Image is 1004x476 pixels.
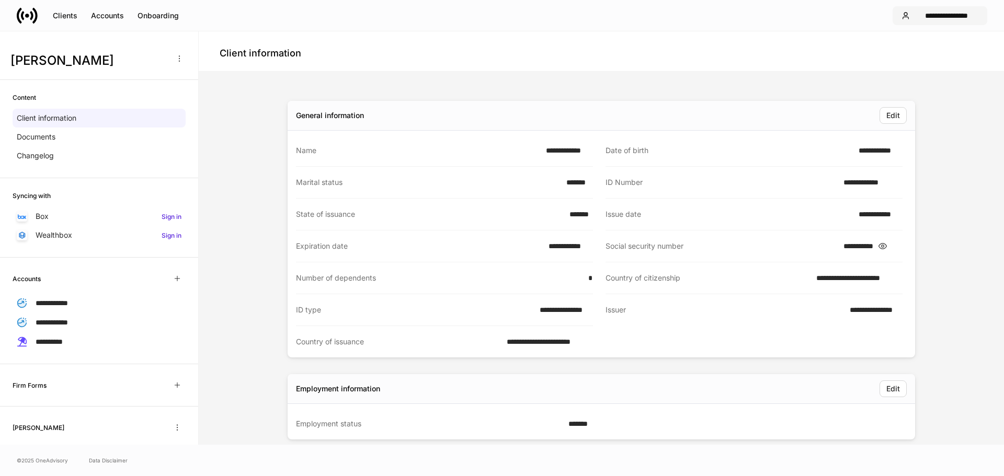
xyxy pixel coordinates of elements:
div: Onboarding [138,10,179,21]
div: Employment status [296,419,562,429]
div: Employment information [296,384,380,394]
p: Changelog [17,150,54,161]
button: Edit [880,107,907,124]
p: Documents [17,132,55,142]
p: Client information [17,113,76,123]
img: oYqM9ojoZLfzCHUefNbBcWHcyDPbQKagtYciMC8pFl3iZXy3dU33Uwy+706y+0q2uJ1ghNQf2OIHrSh50tUd9HaB5oMc62p0G... [18,214,26,219]
a: WealthboxSign in [13,226,186,245]
div: Accounts [91,10,124,21]
h6: [PERSON_NAME] [13,423,64,433]
h6: Syncing with [13,191,51,201]
a: Data Disclaimer [89,456,128,465]
span: © 2025 OneAdvisory [17,456,68,465]
h6: Accounts [13,274,41,284]
div: Name [296,145,540,156]
div: Marital status [296,177,560,188]
div: State of issuance [296,209,563,219]
h4: Client information [220,47,301,60]
a: Documents [13,127,186,146]
div: Date of birth [606,145,852,156]
div: Country of citizenship [606,273,810,283]
div: Clients [53,10,77,21]
div: Issuer [606,305,843,316]
h6: Content [13,92,36,102]
div: General information [296,110,364,121]
button: Onboarding [131,7,186,24]
div: ID Number [606,177,837,188]
h6: Sign in [162,230,181,240]
a: Changelog [13,146,186,165]
button: Edit [880,380,907,397]
a: BoxSign in [13,207,186,226]
div: Social security number [606,241,837,251]
p: Wealthbox [36,230,72,240]
div: Edit [886,384,900,394]
button: Accounts [84,7,131,24]
h3: [PERSON_NAME] [10,52,167,69]
div: ID type [296,305,533,315]
div: Country of issuance [296,336,500,347]
h6: Firm Forms [13,380,47,390]
h6: Sign in [162,212,181,222]
p: Box [36,211,49,222]
button: Clients [46,7,84,24]
a: Client information [13,109,186,127]
div: Number of dependents [296,273,582,283]
div: Edit [886,110,900,121]
div: Issue date [606,209,852,219]
div: Expiration date [296,241,542,251]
